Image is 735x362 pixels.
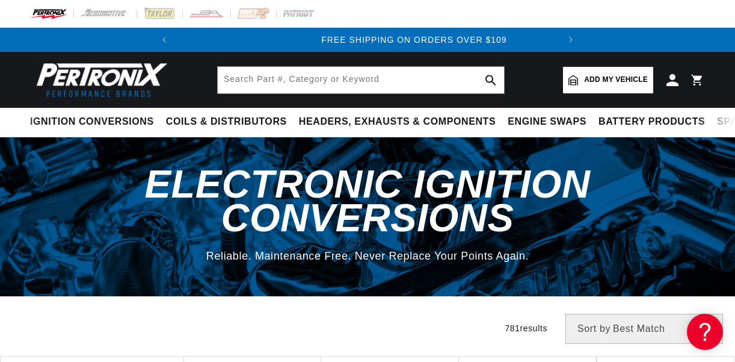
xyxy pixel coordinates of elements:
[321,35,506,45] span: FREE SHIPPING ON ORDERS OVER $109
[223,33,605,46] div: 2 of 2
[293,108,502,136] summary: Headers, Exhausts & Components
[223,33,605,46] div: Announcement
[160,108,293,136] summary: Coils & Distributors
[502,108,592,136] summary: Engine Swaps
[505,323,547,333] span: 781 results
[30,116,154,128] span: Ignition Conversions
[30,108,160,136] summary: Ignition Conversions
[565,314,723,344] select: Sort by
[30,59,168,101] img: Pertronix
[218,67,504,93] input: Search Part #, Category or Keyword
[152,28,176,52] button: Translation missing: en.sections.announcements.previous_announcement
[598,116,705,128] span: Battery Products
[299,116,496,128] span: Headers, Exhausts & Components
[145,162,591,239] span: Electronic Ignition Conversions
[478,67,504,93] button: search button
[206,250,529,262] span: Reliable. Maintenance Free. Never Replace Your Points Again.
[577,324,610,334] span: Sort by
[508,116,586,128] span: Engine Swaps
[166,116,287,128] span: Coils & Distributors
[584,74,648,86] span: Add my vehicle
[559,28,583,52] button: Translation missing: en.sections.announcements.next_announcement
[563,67,653,93] a: Add my vehicle
[592,108,711,136] summary: Battery Products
